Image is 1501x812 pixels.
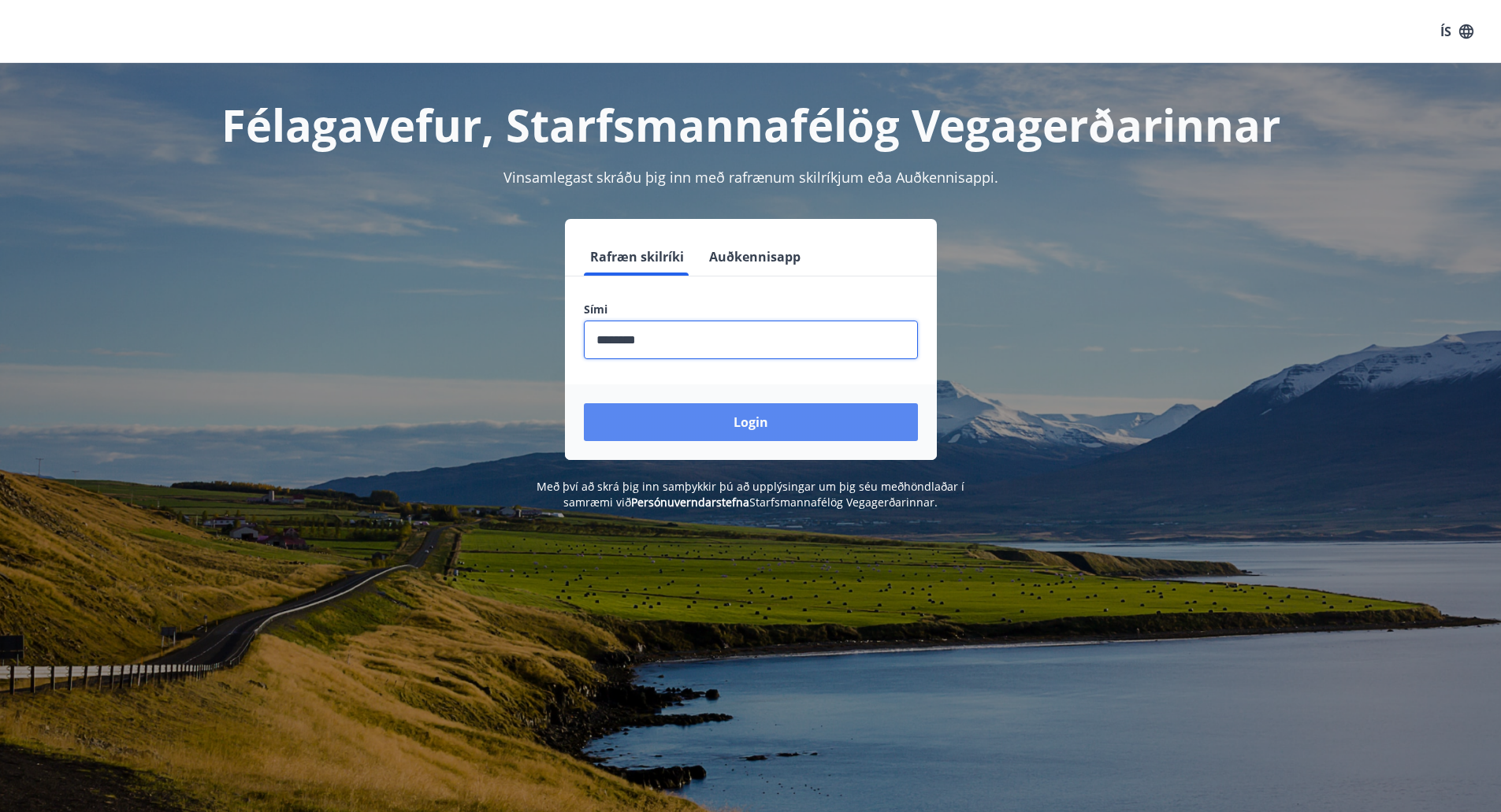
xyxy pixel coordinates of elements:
a: Persónuverndarstefna [631,495,749,510]
button: Rafræn skilríki [584,238,690,276]
span: Með því að skrá þig inn samþykkir þú að upplýsingar um þig séu meðhöndlaðar í samræmi við Starfsm... [537,479,964,510]
button: ÍS [1432,17,1482,46]
h1: Félagavefur, Starfsmannafélög Vegagerðarinnar [202,95,1299,154]
label: Sími [584,302,918,317]
button: Login [584,403,918,441]
button: Auðkennisapp [703,238,807,276]
span: Vinsamlegast skráðu þig inn með rafrænum skilríkjum eða Auðkennisappi. [503,168,998,187]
